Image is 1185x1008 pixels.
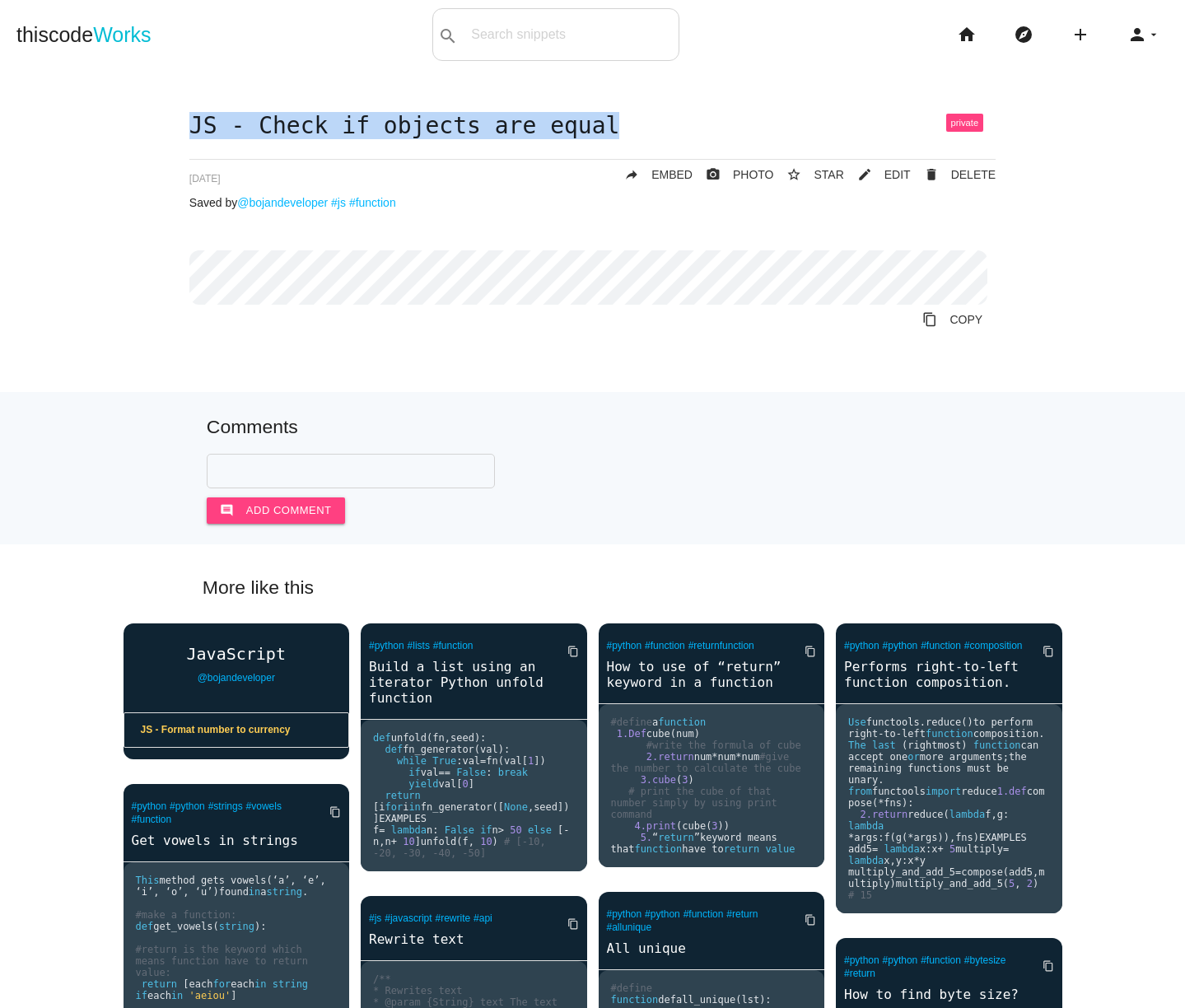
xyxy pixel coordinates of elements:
i: content_copy [1043,637,1054,666]
span: n [385,836,390,847]
a: #allunique [607,922,652,933]
i: photo_camera [706,160,721,189]
span: # [-10, -20, -30, -40, -50] [373,836,552,859]
span: ( [676,820,682,832]
a: #function [349,196,396,209]
span: ) [694,728,700,740]
span: e [308,875,314,886]
span: ) [688,774,693,786]
span: from [848,786,872,797]
span: ‘ [166,886,171,898]
a: photo_cameraPHOTO [693,160,774,189]
span: [DATE] [189,173,221,184]
span: ] [469,778,474,790]
a: #python [132,800,167,812]
span: ] [415,836,421,847]
span: for [385,801,403,813]
a: Get vowels in strings [124,831,350,850]
button: search [433,9,463,60]
span: 10 [403,836,414,847]
span: if [480,824,492,836]
a: #function [645,640,685,651]
span: : [878,832,884,843]
span: f [985,809,991,820]
span: to [884,728,895,740]
span: in [408,801,420,813]
i: home [957,8,977,61]
span: () [961,716,973,728]
i: content_copy [805,905,816,935]
a: @bojandeveloper [198,672,275,684]
span: [ [373,801,379,813]
i: person [1127,8,1147,61]
span: reduce [961,786,996,797]
span: , [528,801,534,813]
a: #function [921,640,961,651]
span: lambda [884,843,919,855]
span: 2 [1027,878,1033,889]
span: The [848,740,866,751]
i: content_copy [805,637,816,666]
span: ) [961,740,967,751]
span: 5 [1009,878,1015,889]
span: (‘ [266,875,278,886]
span: f [884,832,889,843]
span: . [1038,728,1044,740]
span: unfold [391,732,427,744]
span: value [765,843,795,855]
span: 4.print [634,820,676,832]
span: ( [427,732,432,744]
a: #composition [964,640,1023,651]
span: reduce [926,716,961,728]
i: mode_edit [857,160,872,189]
span: 2.return [860,809,907,820]
span: This [136,875,160,886]
span: reduce [907,809,943,820]
span: # 15 [848,889,872,901]
span: f [462,836,468,847]
span: composition [973,728,1038,740]
a: #returnfunction [688,640,754,651]
span: last [872,740,896,751]
span: : [456,755,462,767]
span: def [373,732,391,744]
span: 5. [641,832,652,843]
span: val [438,778,456,790]
span: EMBED [651,168,693,181]
a: #python [369,640,404,651]
span: PHOTO [733,168,774,181]
span: ’, [147,886,159,898]
a: Copy to Clipboard [791,637,816,666]
i: content_copy [567,909,579,939]
span: ‘ [136,886,142,898]
i: content_copy [567,637,579,666]
span: , [890,855,896,866]
a: #python [844,640,879,651]
a: #python [607,640,642,651]
span: y [896,855,902,866]
span: ( [890,832,896,843]
span: EXAMPLES f [373,813,427,836]
span: ( [944,809,949,820]
span: seed [450,732,474,744]
span: - [878,728,884,740]
a: #function [433,640,474,651]
span: yield [408,778,438,790]
span: ): [902,797,913,809]
span: ( [498,755,504,767]
span: False [456,767,486,778]
span: args [854,832,878,843]
span: if [408,767,420,778]
i: arrow_drop_down [1147,8,1160,61]
span: found [219,886,249,898]
span: n [373,836,379,847]
span: ( [706,820,711,832]
span: 1.def [997,786,1027,797]
i: content_copy [1043,951,1054,981]
span: ])] [373,801,570,824]
a: How to use of “return” keyword in a function [599,657,825,692]
span: : [486,767,492,778]
a: Copy to Clipboard [1029,951,1054,981]
span: num [676,728,694,740]
a: mode_editEDIT [844,160,911,189]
